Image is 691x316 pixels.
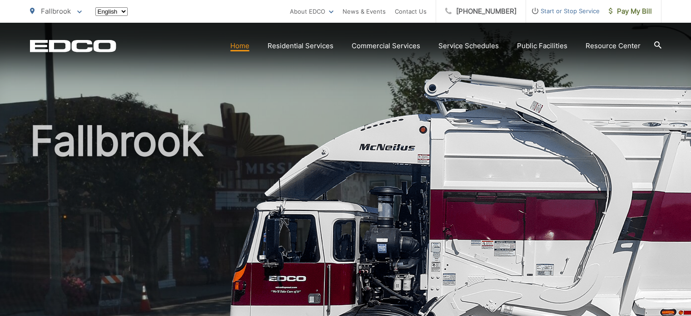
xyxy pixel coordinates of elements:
[343,6,386,17] a: News & Events
[586,40,641,51] a: Resource Center
[290,6,333,17] a: About EDCO
[30,40,116,52] a: EDCD logo. Return to the homepage.
[95,7,128,16] select: Select a language
[230,40,249,51] a: Home
[609,6,652,17] span: Pay My Bill
[268,40,333,51] a: Residential Services
[352,40,420,51] a: Commercial Services
[517,40,567,51] a: Public Facilities
[438,40,499,51] a: Service Schedules
[41,7,71,15] span: Fallbrook
[395,6,427,17] a: Contact Us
